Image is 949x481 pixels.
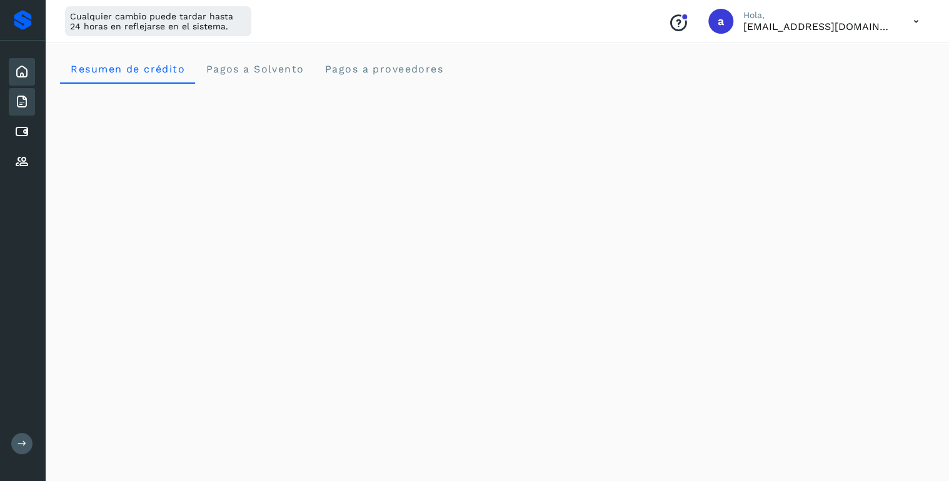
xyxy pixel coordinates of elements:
div: Facturas [9,88,35,116]
p: antoniovmtz@yahoo.com.mx [743,21,893,32]
span: Pagos a Solvento [205,63,304,75]
div: Cualquier cambio puede tardar hasta 24 horas en reflejarse en el sistema. [65,6,251,36]
p: Hola, [743,10,893,21]
div: Cuentas por pagar [9,118,35,146]
div: Proveedores [9,148,35,176]
span: Pagos a proveedores [324,63,443,75]
div: Inicio [9,58,35,86]
span: Resumen de crédito [70,63,185,75]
